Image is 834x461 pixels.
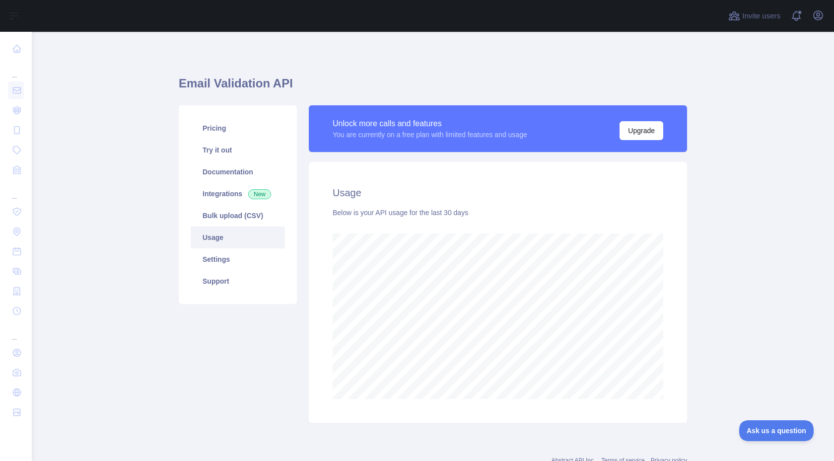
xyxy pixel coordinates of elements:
iframe: Toggle Customer Support [739,420,814,441]
div: Below is your API usage for the last 30 days [333,208,663,218]
a: Documentation [191,161,285,183]
span: New [248,189,271,199]
h1: Email Validation API [179,76,687,99]
span: Invite users [742,10,780,22]
button: Invite users [726,8,782,24]
div: ... [8,181,24,201]
a: Settings [191,248,285,270]
a: Integrations New [191,183,285,205]
div: You are currently on a free plan with limited features and usage [333,130,527,140]
a: Pricing [191,117,285,139]
div: ... [8,60,24,79]
a: Try it out [191,139,285,161]
button: Upgrade [620,121,663,140]
div: Unlock more calls and features [333,118,527,130]
h2: Usage [333,186,663,200]
a: Usage [191,227,285,248]
a: Bulk upload (CSV) [191,205,285,227]
div: ... [8,322,24,342]
a: Support [191,270,285,292]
